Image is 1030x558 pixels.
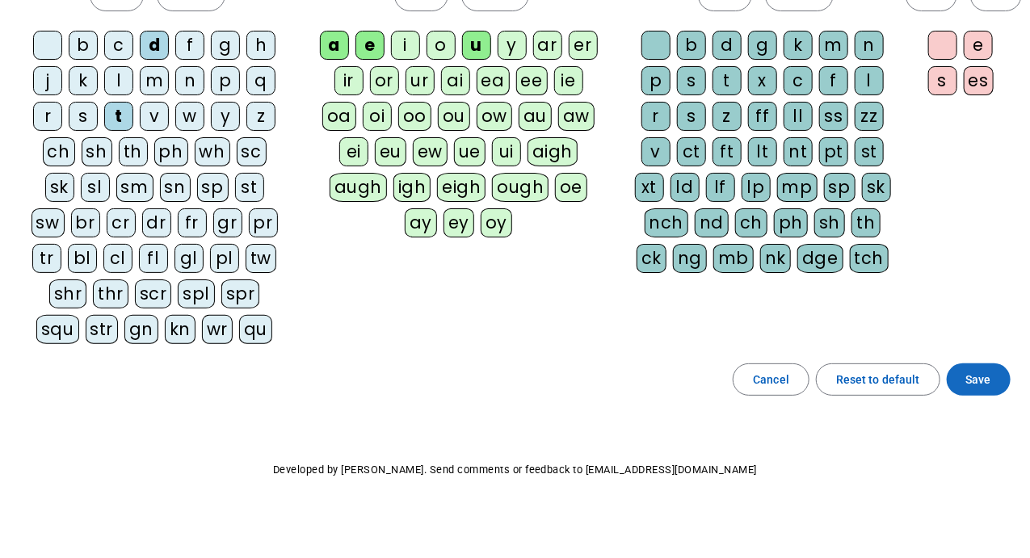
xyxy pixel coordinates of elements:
[462,31,491,60] div: u
[124,315,158,344] div: gn
[32,208,65,237] div: sw
[851,208,881,237] div: th
[178,208,207,237] div: fr
[498,31,527,60] div: y
[784,137,813,166] div: nt
[398,102,431,131] div: oo
[107,208,136,237] div: cr
[32,244,61,273] div: tr
[706,173,735,202] div: lf
[492,173,549,202] div: ough
[175,102,204,131] div: w
[210,244,239,273] div: pl
[104,102,133,131] div: t
[855,137,884,166] div: st
[370,66,399,95] div: or
[140,31,169,60] div: d
[819,66,848,95] div: f
[246,244,276,273] div: tw
[964,31,993,60] div: e
[677,137,706,166] div: ct
[13,460,1017,480] p: Developed by [PERSON_NAME]. Send comments or feedback to [EMAIL_ADDRESS][DOMAIN_NAME]
[246,66,275,95] div: q
[641,102,671,131] div: r
[760,244,791,273] div: nk
[735,208,767,237] div: ch
[178,279,215,308] div: spl
[637,244,666,273] div: ck
[154,137,188,166] div: ph
[36,315,79,344] div: squ
[140,66,169,95] div: m
[334,66,364,95] div: ir
[235,173,264,202] div: st
[391,31,420,60] div: i
[819,102,848,131] div: ss
[713,244,754,273] div: mb
[71,208,100,237] div: br
[671,173,700,202] div: ld
[569,31,598,60] div: er
[69,31,98,60] div: b
[213,208,242,237] div: gr
[437,173,486,202] div: eigh
[784,102,813,131] div: ll
[964,66,994,95] div: es
[330,173,387,202] div: augh
[673,244,707,273] div: ng
[139,244,168,273] div: fl
[748,137,777,166] div: lt
[413,137,448,166] div: ew
[174,244,204,273] div: gl
[405,208,437,237] div: ay
[165,315,195,344] div: kn
[195,137,230,166] div: wh
[855,31,884,60] div: n
[103,244,132,273] div: cl
[677,31,706,60] div: b
[160,173,191,202] div: sn
[641,137,671,166] div: v
[211,31,240,60] div: g
[197,173,229,202] div: sp
[246,31,275,60] div: h
[814,208,845,237] div: sh
[49,279,87,308] div: shr
[339,137,368,166] div: ei
[33,102,62,131] div: r
[635,173,664,202] div: xt
[322,102,356,131] div: oa
[104,31,133,60] div: c
[554,66,583,95] div: ie
[68,244,97,273] div: bl
[748,102,777,131] div: ff
[43,137,75,166] div: ch
[966,370,991,389] span: Save
[713,66,742,95] div: t
[175,31,204,60] div: f
[86,315,119,344] div: str
[824,173,856,202] div: sp
[406,66,435,95] div: ur
[221,279,260,308] div: spr
[862,173,891,202] div: sk
[135,279,172,308] div: scr
[774,208,808,237] div: ph
[713,137,742,166] div: ft
[477,102,512,131] div: ow
[742,173,771,202] div: lp
[928,66,957,95] div: s
[819,137,848,166] div: pt
[249,208,278,237] div: pr
[481,208,512,237] div: oy
[713,102,742,131] div: z
[81,173,110,202] div: sl
[363,102,392,131] div: oi
[555,173,587,202] div: oe
[477,66,510,95] div: ea
[237,137,267,166] div: sc
[427,31,456,60] div: o
[519,102,552,131] div: au
[69,66,98,95] div: k
[492,137,521,166] div: ui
